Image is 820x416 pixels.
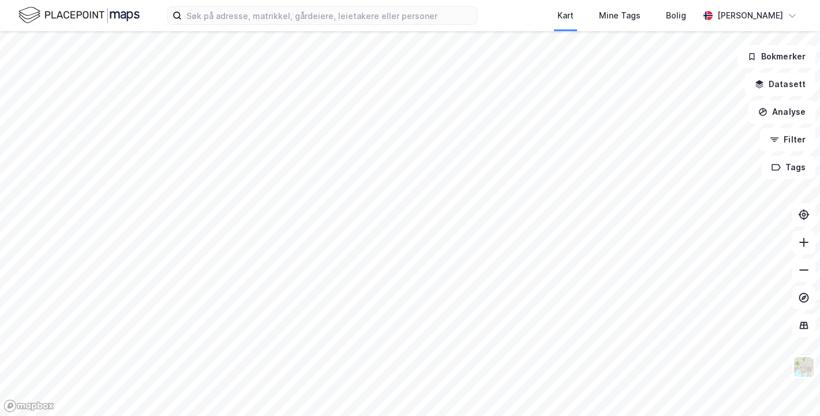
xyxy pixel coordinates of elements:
[18,5,140,25] img: logo.f888ab2527a4732fd821a326f86c7f29.svg
[557,9,574,23] div: Kart
[717,9,783,23] div: [PERSON_NAME]
[666,9,686,23] div: Bolig
[182,7,477,24] input: Søk på adresse, matrikkel, gårdeiere, leietakere eller personer
[762,361,820,416] iframe: Chat Widget
[599,9,641,23] div: Mine Tags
